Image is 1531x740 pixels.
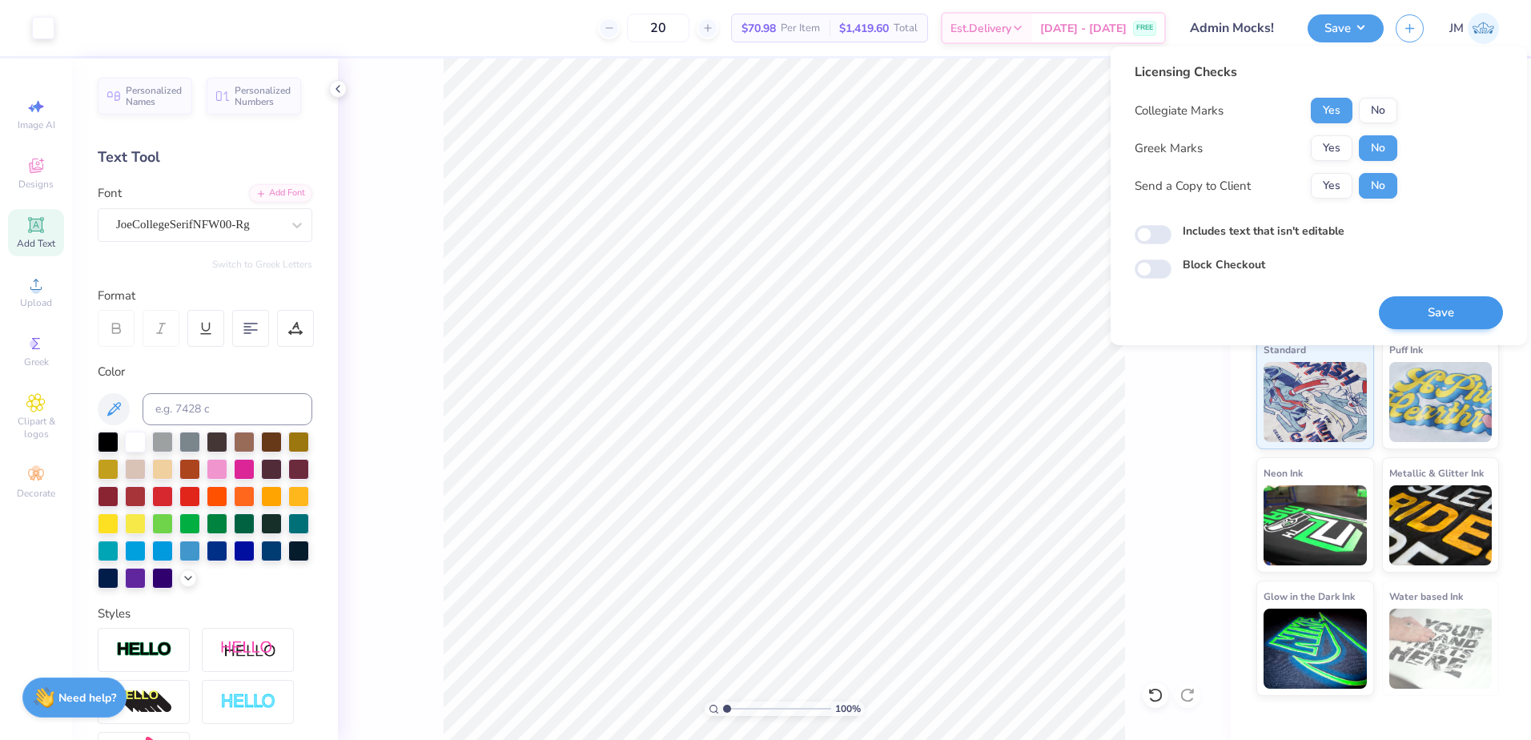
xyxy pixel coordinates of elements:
div: Collegiate Marks [1135,102,1224,120]
button: Yes [1311,173,1352,199]
div: Format [98,287,314,305]
a: JM [1449,13,1499,44]
label: Block Checkout [1183,256,1265,273]
div: Styles [98,605,312,623]
img: Puff Ink [1389,362,1493,442]
span: Designs [18,178,54,191]
img: Joshua Malaki [1468,13,1499,44]
button: No [1359,135,1397,161]
img: Negative Space [220,693,276,711]
span: $70.98 [741,20,776,37]
img: Standard [1264,362,1367,442]
img: Shadow [220,640,276,660]
span: Clipart & logos [8,415,64,440]
span: Upload [20,296,52,309]
button: Yes [1311,135,1352,161]
span: Decorate [17,487,55,500]
div: Licensing Checks [1135,62,1397,82]
input: e.g. 7428 c [143,393,312,425]
div: Add Font [249,184,312,203]
button: No [1359,173,1397,199]
input: Untitled Design [1178,12,1296,44]
span: Total [894,20,918,37]
div: Send a Copy to Client [1135,177,1251,195]
img: Water based Ink [1389,609,1493,689]
input: – – [627,14,689,42]
span: JM [1449,19,1464,38]
span: [DATE] - [DATE] [1040,20,1127,37]
div: Color [98,363,312,381]
span: Add Text [17,237,55,250]
button: No [1359,98,1397,123]
div: Greek Marks [1135,139,1203,158]
img: 3d Illusion [116,690,172,715]
button: Save [1379,296,1503,329]
img: Stroke [116,641,172,659]
strong: Need help? [58,690,116,706]
span: Puff Ink [1389,341,1423,358]
span: Water based Ink [1389,588,1463,605]
span: Image AI [18,119,55,131]
div: Text Tool [98,147,312,168]
label: Font [98,184,122,203]
span: Est. Delivery [950,20,1011,37]
span: Metallic & Glitter Ink [1389,465,1484,481]
span: Personalized Numbers [235,85,291,107]
img: Glow in the Dark Ink [1264,609,1367,689]
button: Yes [1311,98,1352,123]
span: Personalized Names [126,85,183,107]
span: $1,419.60 [839,20,889,37]
button: Save [1308,14,1384,42]
span: Greek [24,356,49,368]
button: Switch to Greek Letters [212,258,312,271]
span: 100 % [835,702,861,716]
span: Neon Ink [1264,465,1303,481]
span: Glow in the Dark Ink [1264,588,1355,605]
label: Includes text that isn't editable [1183,223,1344,239]
img: Neon Ink [1264,485,1367,565]
img: Metallic & Glitter Ink [1389,485,1493,565]
span: Standard [1264,341,1306,358]
span: Per Item [781,20,820,37]
span: FREE [1136,22,1153,34]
